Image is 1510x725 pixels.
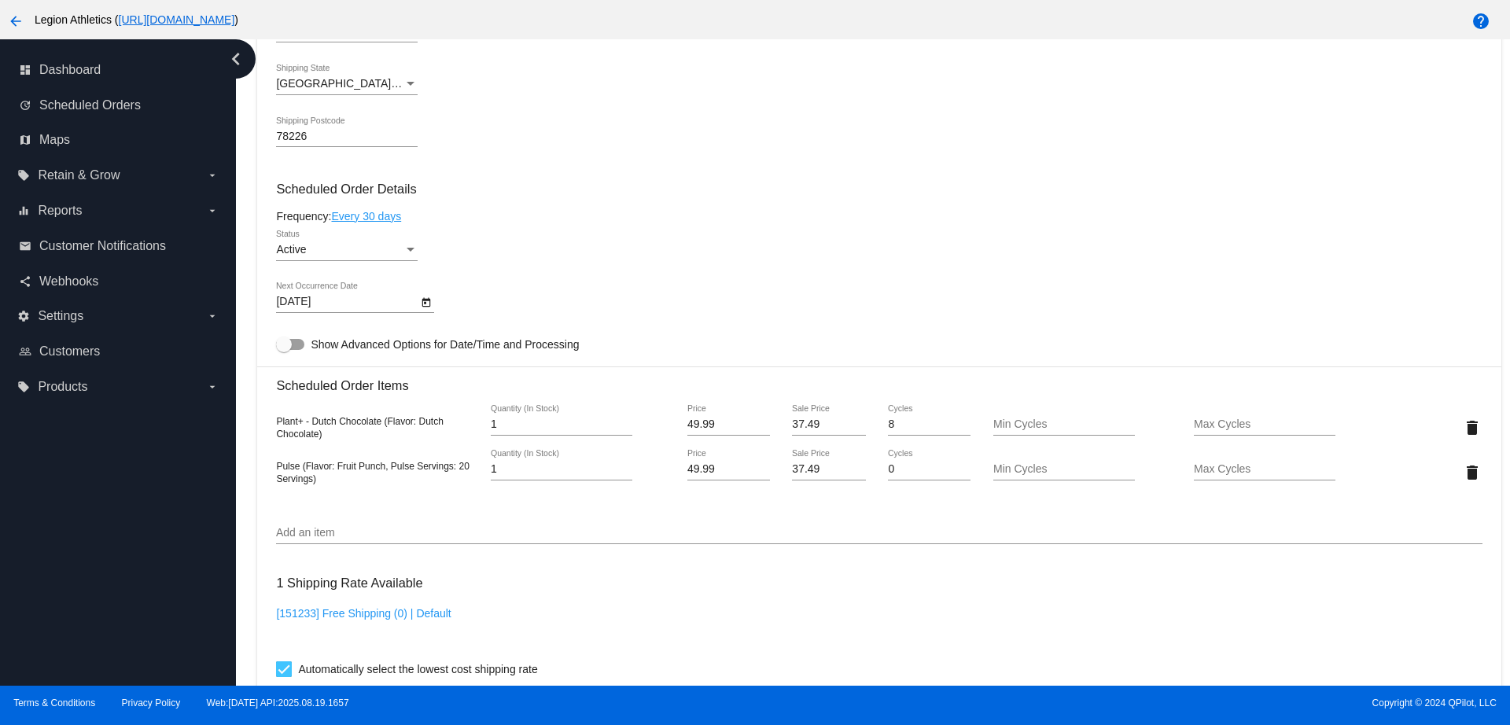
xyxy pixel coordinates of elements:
input: Sale Price [792,463,865,476]
h3: 1 Shipping Rate Available [276,566,422,600]
span: Maps [39,133,70,147]
mat-select: Shipping State [276,78,418,90]
a: Web:[DATE] API:2025.08.19.1657 [207,697,349,708]
span: Active [276,243,306,256]
h3: Scheduled Order Items [276,366,1482,393]
input: Max Cycles [1194,418,1335,431]
mat-icon: delete [1463,463,1482,482]
span: Webhooks [39,274,98,289]
input: Price [687,463,770,476]
input: Quantity (In Stock) [491,463,632,476]
i: local_offer [17,381,30,393]
mat-icon: arrow_back [6,12,25,31]
span: Products [38,380,87,394]
i: email [19,240,31,252]
i: settings [17,310,30,322]
i: local_offer [17,169,30,182]
i: arrow_drop_down [206,204,219,217]
a: Terms & Conditions [13,697,95,708]
button: Open calendar [418,293,434,310]
i: chevron_left [223,46,249,72]
span: Scheduled Orders [39,98,141,112]
mat-icon: help [1471,12,1490,31]
span: Dashboard [39,63,101,77]
span: Reports [38,204,82,218]
input: Cycles [888,418,970,431]
a: email Customer Notifications [19,234,219,259]
i: map [19,134,31,146]
i: arrow_drop_down [206,310,219,322]
i: update [19,99,31,112]
input: Cycles [888,463,970,476]
span: Retain & Grow [38,168,120,182]
input: Quantity (In Stock) [491,418,632,431]
span: Pulse (Flavor: Fruit Punch, Pulse Servings: 20 Servings) [276,461,469,484]
i: people_outline [19,345,31,358]
span: Customers [39,344,100,359]
input: Min Cycles [993,418,1135,431]
a: dashboard Dashboard [19,57,219,83]
input: Price [687,418,770,431]
i: share [19,275,31,288]
span: Copyright © 2024 QPilot, LLC [768,697,1497,708]
span: [GEOGRAPHIC_DATA] | [US_STATE] [276,77,461,90]
mat-select: Status [276,244,418,256]
a: map Maps [19,127,219,153]
h3: Scheduled Order Details [276,182,1482,197]
a: [URL][DOMAIN_NAME] [119,13,235,26]
a: people_outline Customers [19,339,219,364]
input: Max Cycles [1194,463,1335,476]
span: Customer Notifications [39,239,166,253]
span: Automatically select the lowest cost shipping rate [298,660,537,679]
span: Legion Athletics ( ) [35,13,238,26]
a: Every 30 days [331,210,401,223]
span: Settings [38,309,83,323]
a: [151233] Free Shipping (0) | Default [276,607,451,620]
input: Add an item [276,527,1482,539]
i: equalizer [17,204,30,217]
span: Show Advanced Options for Date/Time and Processing [311,337,579,352]
input: Sale Price [792,418,865,431]
a: share Webhooks [19,269,219,294]
div: Frequency: [276,210,1482,223]
a: Privacy Policy [122,697,181,708]
i: dashboard [19,64,31,76]
input: Next Occurrence Date [276,296,418,308]
input: Min Cycles [993,463,1135,476]
a: update Scheduled Orders [19,93,219,118]
mat-icon: delete [1463,418,1482,437]
i: arrow_drop_down [206,381,219,393]
i: arrow_drop_down [206,169,219,182]
input: Shipping Postcode [276,131,418,143]
span: Plant+ - Dutch Chocolate (Flavor: Dutch Chocolate) [276,416,443,440]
